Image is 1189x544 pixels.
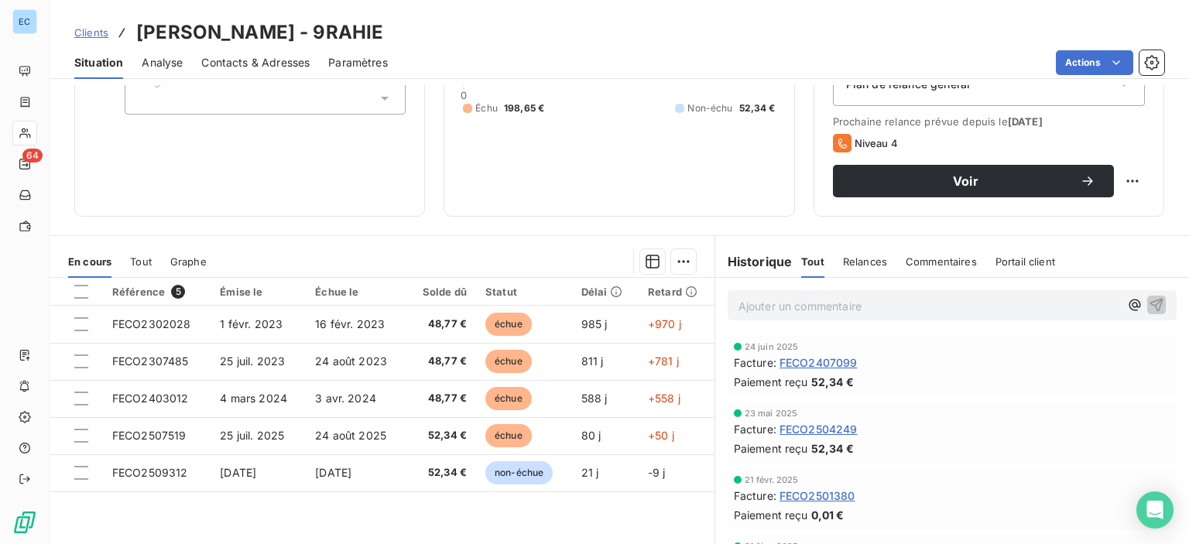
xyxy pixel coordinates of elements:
div: Statut [485,286,563,298]
span: 52,34 € [416,428,467,443]
span: Facture : [734,488,776,504]
span: Analyse [142,55,183,70]
span: 25 juil. 2023 [220,354,285,368]
span: échue [485,387,532,410]
span: Voir [851,175,1080,187]
span: 3 avr. 2024 [315,392,376,405]
span: 48,77 € [416,354,467,369]
div: Référence [112,285,202,299]
span: [DATE] [315,466,351,479]
span: Facture : [734,354,776,371]
span: Tout [801,255,824,268]
span: Non-échu [687,101,732,115]
span: Paramètres [328,55,388,70]
span: +970 j [648,317,681,330]
span: Paiement reçu [734,440,808,457]
span: 48,77 € [416,391,467,406]
span: 588 j [581,392,608,405]
span: 16 févr. 2023 [315,317,385,330]
span: Portail client [995,255,1055,268]
div: Open Intercom Messenger [1136,491,1174,529]
button: Voir [833,165,1114,197]
span: 21 j [581,466,599,479]
span: FECO2507519 [112,429,187,442]
span: 48,77 € [416,316,467,332]
div: Échue le [315,286,397,298]
span: FECO2302028 [112,317,191,330]
span: 24 août 2023 [315,354,387,368]
span: +558 j [648,392,680,405]
span: FECO2407099 [780,354,858,371]
span: Clients [74,26,108,39]
div: Émise le [220,286,296,298]
span: 985 j [581,317,608,330]
h3: [PERSON_NAME] - 9RAHIE [136,19,383,46]
span: 198,65 € [504,101,544,115]
span: Paiement reçu [734,507,808,523]
span: 52,34 € [416,465,467,481]
a: Clients [74,25,108,40]
span: 4 mars 2024 [220,392,287,405]
span: 811 j [581,354,604,368]
span: Prochaine relance prévue depuis le [833,115,1145,128]
span: échue [485,424,532,447]
span: 0 [461,89,467,101]
span: 0,01 € [811,507,845,523]
span: +781 j [648,354,679,368]
span: 52,34 € [739,101,776,115]
span: [DATE] [1008,115,1043,128]
span: 80 j [581,429,601,442]
span: Commentaires [906,255,977,268]
span: [DATE] [220,466,256,479]
span: +50 j [648,429,674,442]
span: FECO2307485 [112,354,189,368]
div: EC [12,9,37,34]
span: Tout [130,255,152,268]
span: Paiement reçu [734,374,808,390]
span: échue [485,350,532,373]
span: 25 juil. 2025 [220,429,284,442]
span: FECO2403012 [112,392,189,405]
span: 52,34 € [811,374,854,390]
span: 52,34 € [811,440,854,457]
span: 24 juin 2025 [745,342,799,351]
span: 21 févr. 2025 [745,475,799,484]
span: non-échue [485,461,553,484]
div: Délai [581,286,629,298]
span: Graphe [170,255,207,268]
span: Situation [74,55,123,70]
span: FECO2501380 [780,488,855,504]
span: 23 mai 2025 [745,409,798,418]
span: Facture : [734,421,776,437]
span: 1 févr. 2023 [220,317,283,330]
span: échue [485,313,532,336]
span: Relances [843,255,887,268]
span: En cours [68,255,111,268]
input: Ajouter une valeur [138,91,150,105]
span: Niveau 4 [855,137,898,149]
h6: Historique [715,252,793,271]
span: 24 août 2025 [315,429,386,442]
span: FECO2504249 [780,421,858,437]
span: 5 [171,285,185,299]
span: Échu [475,101,498,115]
span: Contacts & Adresses [201,55,310,70]
span: 64 [22,149,43,163]
span: FECO2509312 [112,466,188,479]
div: Solde dû [416,286,467,298]
span: -9 j [648,466,666,479]
button: Actions [1056,50,1133,75]
div: Retard [648,286,705,298]
img: Logo LeanPay [12,510,37,535]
